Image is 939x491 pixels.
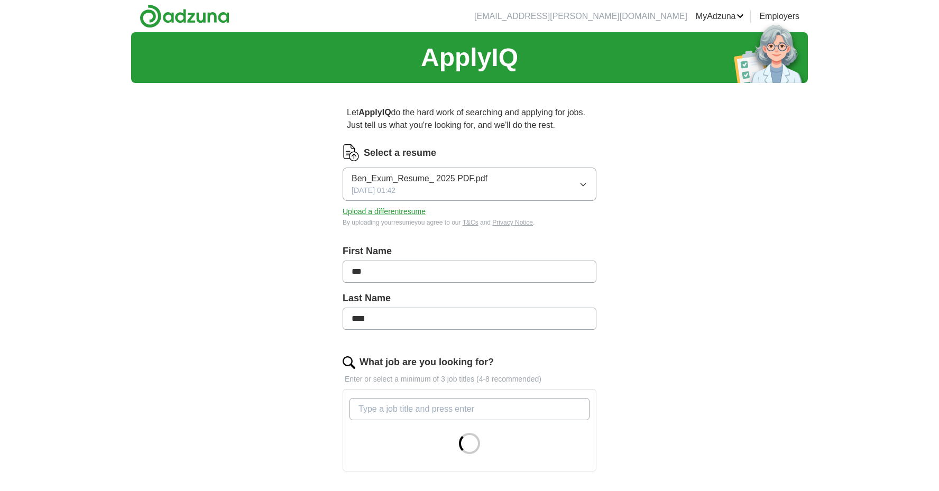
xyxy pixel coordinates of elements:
[343,244,596,258] label: First Name
[696,10,744,23] a: MyAdzuna
[343,291,596,305] label: Last Name
[492,219,533,226] a: Privacy Notice
[343,356,355,369] img: search.png
[474,10,687,23] li: [EMAIL_ADDRESS][PERSON_NAME][DOMAIN_NAME]
[343,168,596,201] button: Ben_Exum_Resume_ 2025 PDF.pdf[DATE] 01:42
[343,218,596,227] div: By uploading your resume you agree to our and .
[343,206,426,217] button: Upload a differentresume
[349,398,590,420] input: Type a job title and press enter
[140,4,229,28] img: Adzuna logo
[343,144,360,161] img: CV Icon
[360,355,494,369] label: What job are you looking for?
[343,374,596,385] p: Enter or select a minimum of 3 job titles (4-8 recommended)
[364,146,436,160] label: Select a resume
[421,39,518,77] h1: ApplyIQ
[463,219,478,226] a: T&Cs
[358,108,391,117] strong: ApplyIQ
[352,185,395,196] span: [DATE] 01:42
[343,102,596,136] p: Let do the hard work of searching and applying for jobs. Just tell us what you're looking for, an...
[352,172,487,185] span: Ben_Exum_Resume_ 2025 PDF.pdf
[759,10,799,23] a: Employers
